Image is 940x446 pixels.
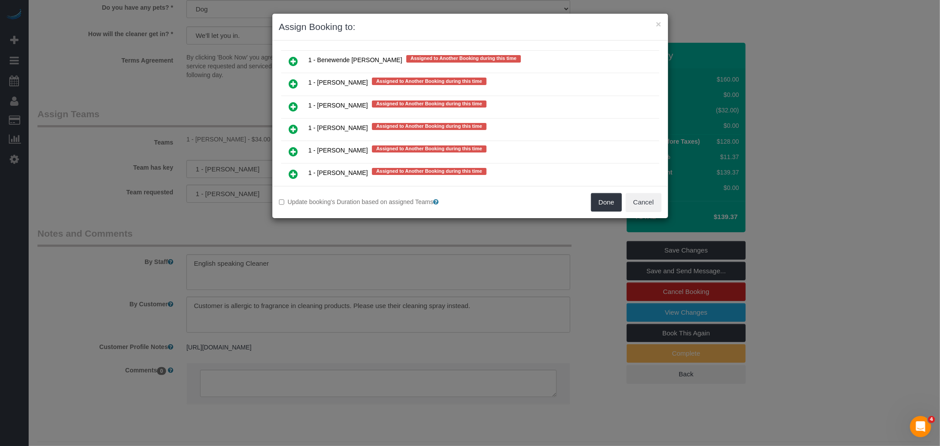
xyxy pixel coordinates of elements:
[372,123,487,130] span: Assigned to Another Booking during this time
[308,147,368,154] span: 1 - [PERSON_NAME]
[279,197,464,206] label: Update booking's Duration based on assigned Teams
[626,193,661,212] button: Cancel
[372,145,487,152] span: Assigned to Another Booking during this time
[591,193,622,212] button: Done
[656,19,661,29] button: ×
[308,169,368,176] span: 1 - [PERSON_NAME]
[372,168,487,175] span: Assigned to Another Booking during this time
[308,57,402,64] span: 1 - Benewende [PERSON_NAME]
[372,100,487,108] span: Assigned to Another Booking during this time
[372,78,487,85] span: Assigned to Another Booking during this time
[308,124,368,131] span: 1 - [PERSON_NAME]
[308,79,368,86] span: 1 - [PERSON_NAME]
[279,20,661,33] h3: Assign Booking to:
[928,416,935,423] span: 4
[308,102,368,109] span: 1 - [PERSON_NAME]
[279,199,285,205] input: Update booking's Duration based on assigned Teams
[406,55,521,62] span: Assigned to Another Booking during this time
[910,416,931,437] iframe: Intercom live chat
